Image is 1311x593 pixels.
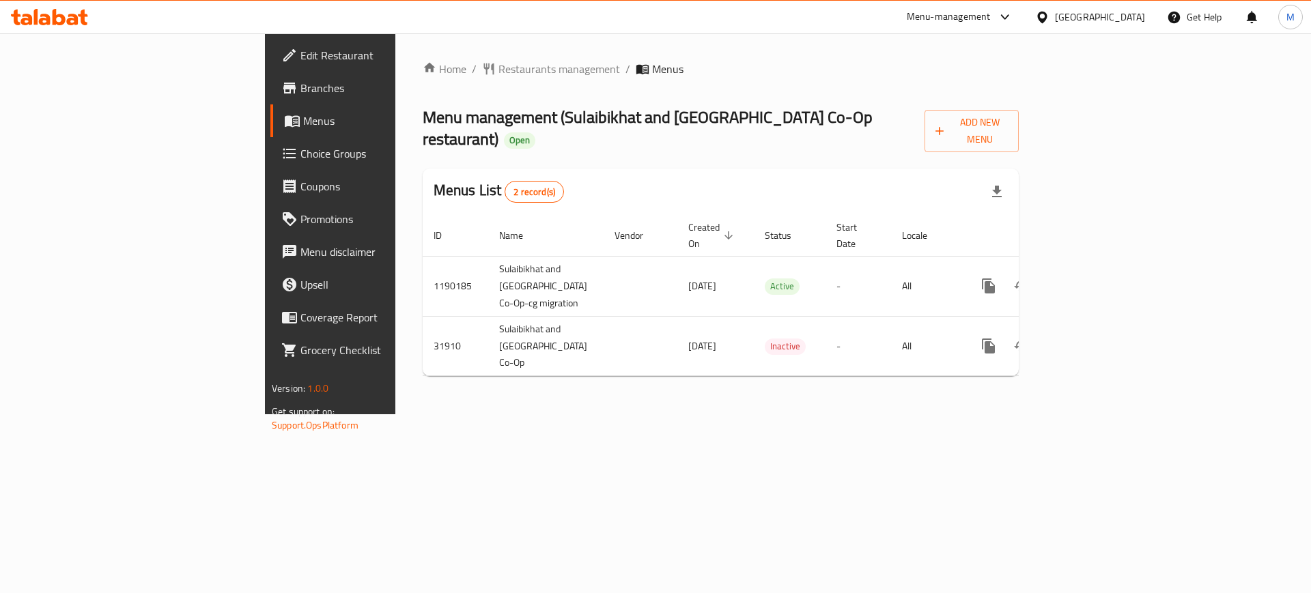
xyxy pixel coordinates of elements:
span: Open [504,134,535,146]
span: [DATE] [688,277,716,295]
span: M [1286,10,1295,25]
button: Change Status [1005,270,1038,302]
span: Active [765,278,800,294]
span: Created On [688,219,737,252]
a: Menu disclaimer [270,235,484,268]
div: Menu-management [907,9,991,25]
td: All [891,316,961,376]
span: Get support on: [272,403,335,420]
span: Menu management ( Sulaibikhat and [GEOGRAPHIC_DATA] Co-Op restaurant ) [423,102,873,154]
span: Locale [902,227,945,244]
div: Open [504,132,535,149]
table: enhanced table [423,215,1114,377]
span: Inactive [765,338,806,354]
span: Status [765,227,809,244]
th: Actions [961,215,1114,257]
span: Name [499,227,541,244]
button: more [972,270,1005,302]
span: Add New Menu [935,114,1008,148]
span: Menu disclaimer [300,244,473,260]
div: Export file [981,175,1013,208]
a: Choice Groups [270,137,484,170]
h2: Menus List [434,180,564,203]
span: Start Date [836,219,875,252]
td: Sulaibikhat and [GEOGRAPHIC_DATA] Co-Op-cg migration [488,256,604,316]
span: Restaurants management [498,61,620,77]
div: [GEOGRAPHIC_DATA] [1055,10,1145,25]
a: Promotions [270,203,484,235]
div: Total records count [505,181,564,203]
a: Upsell [270,268,484,301]
a: Restaurants management [482,61,620,77]
a: Branches [270,72,484,104]
span: 1.0.0 [307,379,328,397]
div: Inactive [765,338,806,355]
a: Edit Restaurant [270,39,484,72]
span: Edit Restaurant [300,47,473,63]
span: Menus [303,113,473,129]
a: Coverage Report [270,301,484,334]
li: / [625,61,630,77]
span: Vendor [615,227,661,244]
span: 2 record(s) [505,186,563,199]
a: Menus [270,104,484,137]
td: Sulaibikhat and [GEOGRAPHIC_DATA] Co-Op [488,316,604,376]
button: Add New Menu [925,110,1019,152]
td: - [826,256,891,316]
span: Coupons [300,178,473,194]
span: [DATE] [688,337,716,355]
td: All [891,256,961,316]
a: Grocery Checklist [270,334,484,366]
span: Grocery Checklist [300,342,473,358]
span: Promotions [300,211,473,227]
span: Upsell [300,276,473,293]
button: Change Status [1005,330,1038,362]
span: ID [434,227,460,244]
td: - [826,316,891,376]
span: Menus [652,61,683,77]
button: more [972,330,1005,362]
span: Choice Groups [300,145,473,162]
a: Support.OpsPlatform [272,416,358,434]
nav: breadcrumb [423,61,1019,77]
span: Version: [272,379,305,397]
div: Active [765,278,800,295]
span: Branches [300,80,473,96]
span: Coverage Report [300,309,473,326]
a: Coupons [270,170,484,203]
